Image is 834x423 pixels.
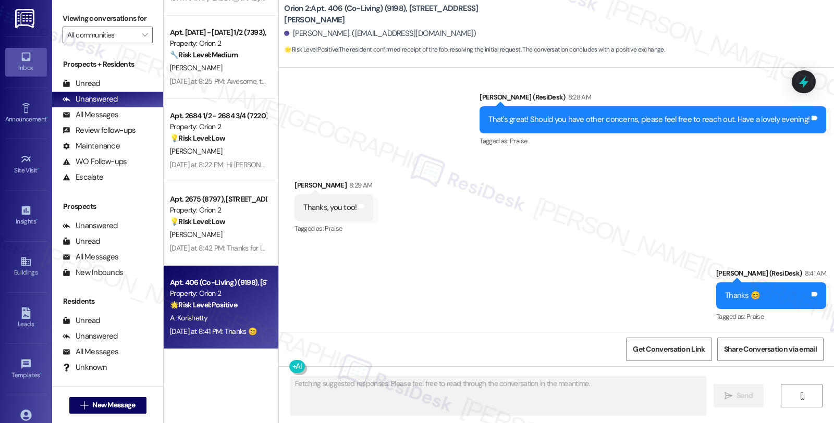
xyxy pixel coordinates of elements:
div: Unknown [63,362,107,373]
div: Unread [63,315,100,326]
div: Prospects + Residents [52,59,163,70]
span: [PERSON_NAME] [170,230,222,239]
div: Property: Orion 2 [170,121,266,132]
span: Send [737,390,753,401]
div: [PERSON_NAME]. ([EMAIL_ADDRESS][DOMAIN_NAME]) [284,28,476,39]
i:  [725,392,732,400]
div: Thanks, you too! [303,202,357,213]
div: 8:29 AM [347,180,372,191]
a: Site Visit • [5,151,47,179]
div: All Messages [63,346,118,357]
strong: 💡 Risk Level: Low [170,217,225,226]
i:  [798,392,806,400]
button: New Message [69,397,146,414]
span: Praise [325,224,342,233]
img: ResiDesk Logo [15,9,36,28]
input: All communities [67,27,136,43]
div: 8:28 AM [566,92,591,103]
label: Viewing conversations for [63,10,153,27]
a: Leads [5,304,47,332]
div: WO Follow-ups [63,156,127,167]
span: : The resident confirmed receipt of the fob, resolving the initial request. The conversation conc... [284,44,665,55]
strong: 🌟 Risk Level: Positive [284,45,338,54]
div: [PERSON_NAME] (ResiDesk) [480,92,826,106]
div: Review follow-ups [63,125,136,136]
span: • [36,216,38,223]
div: [DATE] at 8:22 PM: Hi [PERSON_NAME], I'm part of Orion 2's Resident Support Offsite Team, working... [170,160,671,169]
div: Thanks 😊 [725,290,760,301]
div: 8:41 AM [802,268,826,279]
div: Tagged as: [295,221,373,236]
span: • [38,165,39,172]
span: • [40,370,42,377]
div: [PERSON_NAME] [295,180,373,194]
div: Unanswered [63,220,118,231]
span: New Message [92,400,135,410]
span: • [46,114,48,121]
div: Unread [63,78,100,89]
div: That's great! Should you have other concerns, please feel free to reach out. Have a lovely evening! [488,114,810,125]
div: Apt. [DATE] - [DATE] 1/2 (7393), [STREET_ADDRESS] [170,27,266,38]
a: Templates • [5,355,47,383]
div: Property: Orion 2 [170,288,266,299]
div: Prospects [52,201,163,212]
div: Residents [52,296,163,307]
div: Unanswered [63,331,118,342]
span: Praise [746,312,764,321]
a: Buildings [5,253,47,281]
strong: 🔧 Risk Level: Medium [170,50,238,59]
div: Apt. 2684 1/2 - 2684 3/4 (7220), [STREET_ADDRESS] [170,110,266,121]
div: Tagged as: [480,133,826,148]
strong: 💡 Risk Level: Low [170,133,225,143]
span: A. Korishetty [170,313,207,322]
button: Share Conversation via email [717,338,824,361]
div: Tagged as: [716,309,826,324]
div: Unread [63,236,100,247]
span: Praise [510,136,527,145]
strong: 🌟 Risk Level: Positive [170,300,237,309]
div: All Messages [63,109,118,120]
div: [DATE] at 8:41 PM: Thanks 😊 [170,327,256,336]
div: All Messages [63,252,118,263]
div: Maintenance [63,141,120,152]
i:  [80,401,88,409]
a: Insights • [5,202,47,230]
div: [PERSON_NAME] (ResiDesk) [716,268,826,282]
button: Get Conversation Link [626,338,712,361]
div: Unanswered [63,94,118,105]
span: Share Conversation via email [724,344,817,355]
div: New Inbounds [63,267,123,278]
div: Apt. 2675 (8797), [STREET_ADDRESS] [170,194,266,205]
b: Orion 2: Apt. 406 (Co-Living) (9198), [STREET_ADDRESS][PERSON_NAME] [284,3,493,26]
button: Send [714,384,764,407]
div: Escalate [63,172,103,183]
span: [PERSON_NAME] [170,63,222,72]
i:  [142,31,148,39]
div: [DATE] at 8:42 PM: Thanks for letting me know. Should you have other concerns, please feel free t... [170,243,498,253]
span: [PERSON_NAME] [170,146,222,156]
a: Inbox [5,48,47,76]
div: [DATE] at 8:25 PM: Awesome, thanks for the update! Should you have other concerns, please feel fr... [170,77,584,86]
textarea: Fetching suggested responses. Please feel free to read through the conversation in the meantime. [291,376,706,415]
div: Property: Orion 2 [170,38,266,49]
div: Property: Orion 2 [170,205,266,216]
span: Get Conversation Link [633,344,705,355]
div: Apt. 406 (Co-Living) (9198), [STREET_ADDRESS][PERSON_NAME] [170,277,266,288]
